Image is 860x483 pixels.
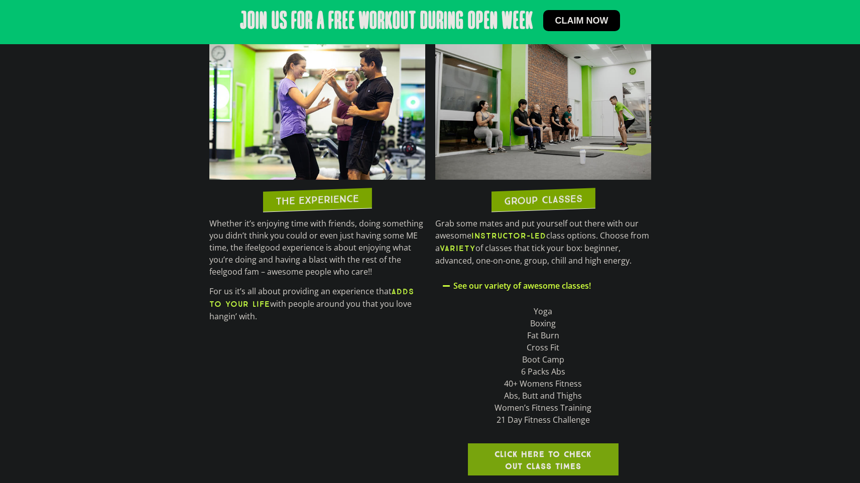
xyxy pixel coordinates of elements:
p: Grab some mates and put yourself out there with our awesome class options. Choose from a of class... [435,217,651,267]
b: VARIETY [440,244,475,253]
b: ADDS TO YOUR LIFE [209,287,414,309]
div: See our variety of awesome classes! [435,274,651,298]
p: Whether it’s enjoying time with friends, doing something you didn’t think you could or even just ... [209,217,425,278]
a: Claim now [543,10,621,31]
a: See our variety of awesome classes! [453,280,591,291]
div: See our variety of awesome classes! [435,298,651,433]
p: For us it’s all about providing an experience that with people around you that you love hangin’ w... [209,285,425,322]
h2: THE EXPERIENCE [276,193,359,206]
span: Claim now [555,16,608,25]
a: Click here to check out class times [468,443,619,475]
span: Click here to check out class times [492,448,594,472]
h2: Join us for a free workout during open week [240,10,533,34]
div: Yoga [443,305,644,317]
h2: GROUP CLASSES [504,194,582,206]
div: Boxing Fat Burn Cross Fit Boot Camp 6 Packs Abs 40+ Womens Fitness Abs, Butt and Thighs Women’s F... [443,317,644,426]
b: INSTRUCTOR-LED [471,231,546,240]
